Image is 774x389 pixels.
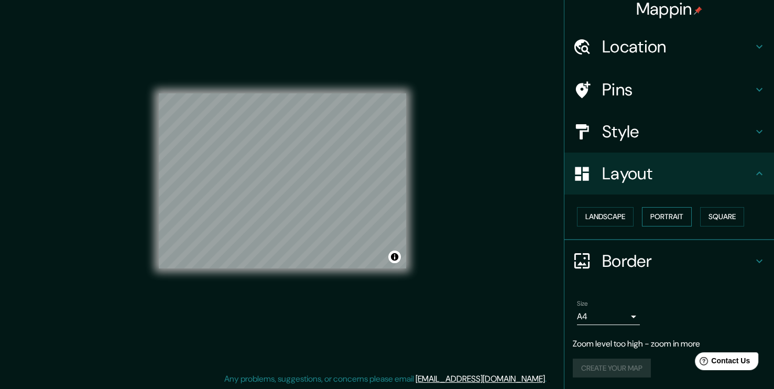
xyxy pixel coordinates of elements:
[548,373,550,385] div: .
[159,93,406,268] canvas: Map
[564,153,774,194] div: Layout
[602,121,753,142] h4: Style
[577,207,634,226] button: Landscape
[416,373,545,384] a: [EMAIL_ADDRESS][DOMAIN_NAME]
[602,251,753,272] h4: Border
[577,308,640,325] div: A4
[602,163,753,184] h4: Layout
[700,207,744,226] button: Square
[642,207,692,226] button: Portrait
[602,79,753,100] h4: Pins
[694,6,702,15] img: pin-icon.png
[577,299,588,308] label: Size
[564,69,774,111] div: Pins
[681,348,762,377] iframe: Help widget launcher
[547,373,548,385] div: .
[564,26,774,68] div: Location
[224,373,547,385] p: Any problems, suggestions, or concerns please email .
[573,338,766,350] p: Zoom level too high - zoom in more
[388,251,401,263] button: Toggle attribution
[564,240,774,282] div: Border
[602,36,753,57] h4: Location
[564,111,774,153] div: Style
